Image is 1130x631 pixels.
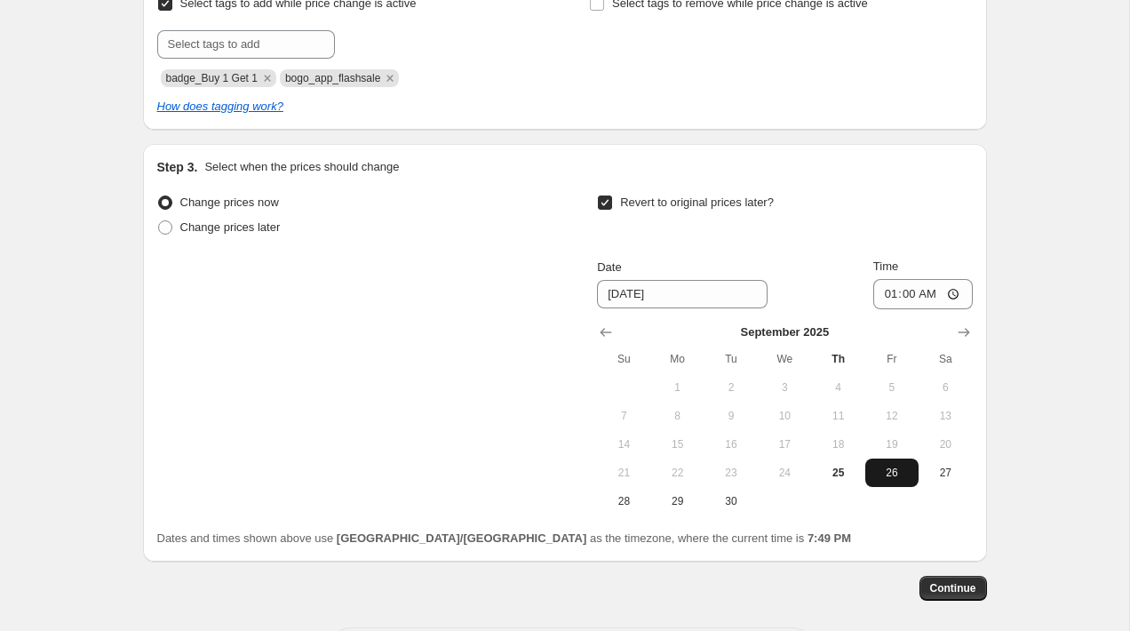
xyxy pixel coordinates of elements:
[811,430,864,459] button: Thursday September 18 2025
[658,380,697,395] span: 1
[704,430,758,459] button: Tuesday September 16 2025
[597,260,621,274] span: Date
[758,430,811,459] button: Wednesday September 17 2025
[180,196,279,209] span: Change prices now
[919,345,972,373] th: Saturday
[872,352,911,366] span: Fr
[658,409,697,423] span: 8
[808,531,851,545] b: 7:49 PM
[712,352,751,366] span: Tu
[919,430,972,459] button: Saturday September 20 2025
[758,459,811,487] button: Wednesday September 24 2025
[865,402,919,430] button: Friday September 12 2025
[157,30,335,59] input: Select tags to add
[259,70,275,86] button: Remove badge_Buy 1 Get 1
[765,437,804,451] span: 17
[651,459,704,487] button: Monday September 22 2025
[651,430,704,459] button: Monday September 15 2025
[651,402,704,430] button: Monday September 8 2025
[926,380,965,395] span: 6
[865,373,919,402] button: Friday September 5 2025
[157,158,198,176] h2: Step 3.
[204,158,399,176] p: Select when the prices should change
[620,196,774,209] span: Revert to original prices later?
[604,466,643,480] span: 21
[704,459,758,487] button: Tuesday September 23 2025
[285,72,380,84] span: bogo_app_flashsale
[926,466,965,480] span: 27
[382,70,398,86] button: Remove bogo_app_flashsale
[658,437,697,451] span: 15
[597,487,650,515] button: Sunday September 28 2025
[865,459,919,487] button: Friday September 26 2025
[597,280,768,308] input: 9/25/2025
[604,437,643,451] span: 14
[712,380,751,395] span: 2
[872,380,911,395] span: 5
[873,279,973,309] input: 12:00
[604,409,643,423] span: 7
[919,459,972,487] button: Saturday September 27 2025
[872,437,911,451] span: 19
[758,345,811,373] th: Wednesday
[811,345,864,373] th: Thursday
[712,494,751,508] span: 30
[919,576,987,601] button: Continue
[919,402,972,430] button: Saturday September 13 2025
[865,430,919,459] button: Friday September 19 2025
[765,352,804,366] span: We
[818,352,857,366] span: Th
[872,466,911,480] span: 26
[157,100,283,113] a: How does tagging work?
[651,373,704,402] button: Monday September 1 2025
[593,320,618,345] button: Show previous month, August 2025
[765,466,804,480] span: 24
[930,581,976,595] span: Continue
[658,494,697,508] span: 29
[926,352,965,366] span: Sa
[872,409,911,423] span: 12
[166,72,258,84] span: badge_Buy 1 Get 1
[337,531,586,545] b: [GEOGRAPHIC_DATA]/[GEOGRAPHIC_DATA]
[704,345,758,373] th: Tuesday
[818,466,857,480] span: 25
[765,380,804,395] span: 3
[951,320,976,345] button: Show next month, October 2025
[157,531,852,545] span: Dates and times shown above use as the timezone, where the current time is
[704,373,758,402] button: Tuesday September 2 2025
[818,437,857,451] span: 18
[873,260,898,273] span: Time
[811,373,864,402] button: Thursday September 4 2025
[758,402,811,430] button: Wednesday September 10 2025
[658,352,697,366] span: Mo
[818,380,857,395] span: 4
[651,345,704,373] th: Monday
[597,430,650,459] button: Sunday September 14 2025
[712,409,751,423] span: 9
[712,466,751,480] span: 23
[597,459,650,487] button: Sunday September 21 2025
[758,373,811,402] button: Wednesday September 3 2025
[926,409,965,423] span: 13
[919,373,972,402] button: Saturday September 6 2025
[926,437,965,451] span: 20
[604,494,643,508] span: 28
[180,220,281,234] span: Change prices later
[811,459,864,487] button: Today Thursday September 25 2025
[651,487,704,515] button: Monday September 29 2025
[811,402,864,430] button: Thursday September 11 2025
[597,345,650,373] th: Sunday
[765,409,804,423] span: 10
[597,402,650,430] button: Sunday September 7 2025
[704,402,758,430] button: Tuesday September 9 2025
[818,409,857,423] span: 11
[712,437,751,451] span: 16
[604,352,643,366] span: Su
[658,466,697,480] span: 22
[865,345,919,373] th: Friday
[704,487,758,515] button: Tuesday September 30 2025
